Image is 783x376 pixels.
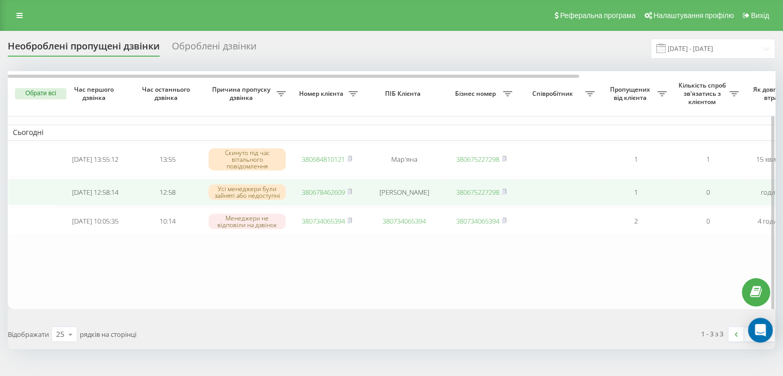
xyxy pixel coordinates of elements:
[600,208,672,235] td: 2
[450,90,503,98] span: Бізнес номер
[208,148,286,171] div: Скинуто під час вітального повідомлення
[363,143,445,177] td: Мар'яна
[8,330,49,339] span: Відображати
[701,329,723,339] div: 1 - 3 з 3
[296,90,349,98] span: Номер клієнта
[560,11,636,20] span: Реферальна програма
[600,143,672,177] td: 1
[748,318,773,343] div: Open Intercom Messenger
[140,86,195,101] span: Час останнього дзвінка
[208,86,276,101] span: Причина пропуску дзвінка
[605,86,657,101] span: Пропущених від клієнта
[131,143,203,177] td: 13:55
[751,11,769,20] span: Вихід
[363,179,445,206] td: [PERSON_NAME]
[372,90,437,98] span: ПІБ Клієнта
[382,216,426,226] a: 380734065394
[131,208,203,235] td: 10:14
[302,216,345,226] a: 380734065394
[59,208,131,235] td: [DATE] 10:05:35
[59,143,131,177] td: [DATE] 13:55:12
[172,41,256,57] div: Оброблені дзвінки
[56,329,64,339] div: 25
[59,179,131,206] td: [DATE] 12:58:14
[15,88,66,99] button: Обрати всі
[456,187,499,197] a: 380675227298
[456,216,499,226] a: 380734065394
[677,81,729,106] span: Кількість спроб зв'язатись з клієнтом
[80,330,136,339] span: рядків на сторінці
[672,208,744,235] td: 0
[600,179,672,206] td: 1
[302,155,345,164] a: 380684810121
[8,41,160,57] div: Необроблені пропущені дзвінки
[208,214,286,229] div: Менеджери не відповіли на дзвінок
[653,11,734,20] span: Налаштування профілю
[67,86,123,101] span: Час першого дзвінка
[131,179,203,206] td: 12:58
[744,327,759,341] a: 1
[208,184,286,200] div: Усі менеджери були зайняті або недоступні
[523,90,585,98] span: Співробітник
[672,179,744,206] td: 0
[456,155,499,164] a: 380675227298
[302,187,345,197] a: 380678462609
[672,143,744,177] td: 1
